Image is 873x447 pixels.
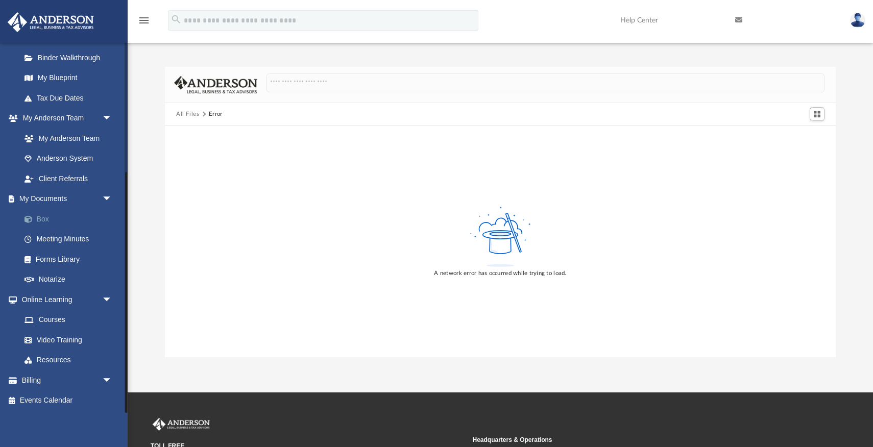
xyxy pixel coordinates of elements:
small: Headquarters & Operations [473,435,788,444]
img: Anderson Advisors Platinum Portal [151,418,212,431]
div: Error [209,110,222,119]
a: My Anderson Team [14,128,117,148]
span: arrow_drop_down [102,370,123,391]
a: Notarize [14,269,128,290]
span: arrow_drop_down [102,108,123,129]
a: Anderson System [14,148,123,169]
a: Resources [14,350,123,370]
img: User Pic [850,13,865,28]
i: search [171,14,182,25]
img: Anderson Advisors Platinum Portal [5,12,97,32]
a: Forms Library [14,249,123,269]
span: arrow_drop_down [102,189,123,210]
input: Search files and folders [266,73,824,93]
a: My Anderson Teamarrow_drop_down [7,108,123,129]
a: Box [14,209,128,229]
a: Billingarrow_drop_down [7,370,128,390]
a: Tax Due Dates [14,88,128,108]
a: Courses [14,310,123,330]
a: Binder Walkthrough [14,47,128,68]
span: arrow_drop_down [102,289,123,310]
a: Meeting Minutes [14,229,128,250]
a: menu [138,19,150,27]
button: Switch to Grid View [810,107,825,121]
a: Online Learningarrow_drop_down [7,289,123,310]
div: A network error has occurred while trying to load. [434,269,566,278]
a: My Blueprint [14,68,123,88]
a: Client Referrals [14,168,123,189]
a: Events Calendar [7,390,128,411]
a: My Documentsarrow_drop_down [7,189,128,209]
button: All Files [176,110,200,119]
i: menu [138,14,150,27]
a: Video Training [14,330,117,350]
